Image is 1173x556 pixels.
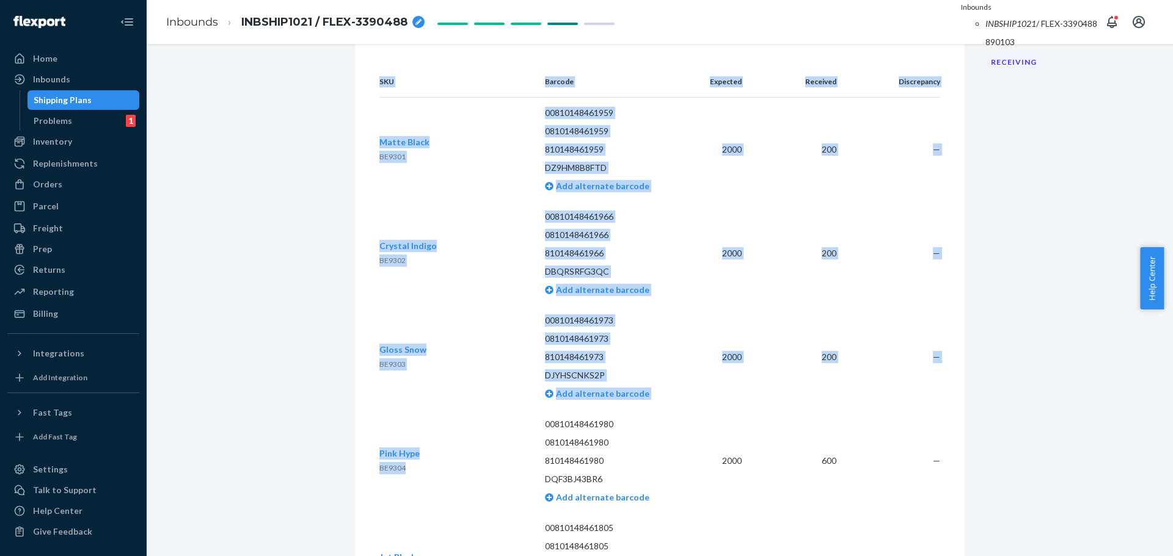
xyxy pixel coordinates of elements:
p: 00810148461805 [545,522,681,534]
a: Add alternate barcode [545,284,649,295]
div: Receiving [985,54,1042,70]
button: Crystal Indigo [379,240,437,252]
p: 810148461959 [545,143,681,156]
button: Close Navigation [115,10,139,34]
td: 2000 [690,97,751,201]
a: Inbounds [166,15,218,29]
div: Help Center [33,505,82,517]
button: Pink Hype [379,447,420,460]
span: Matte Black [379,137,429,147]
div: Billing [33,308,58,320]
a: Shipping Plans [27,90,140,110]
button: Help Center [1140,247,1164,309]
td: 2000 [690,305,751,409]
span: Crystal Indigo [379,240,437,251]
div: Talk to Support [33,484,97,496]
button: Gloss Snow [379,344,426,356]
a: Help Center [7,501,139,521]
td: 200 [751,201,846,305]
button: Integrations [7,344,139,363]
span: BE9301 [379,152,406,161]
a: Inbounds [7,70,139,89]
a: Add Integration [7,368,139,388]
span: Pink Hype [379,448,420,458]
div: Replenishments [33,157,98,170]
a: Billing [7,304,139,323]
p: 00810148461966 [545,211,681,223]
td: 2000 [690,201,751,305]
em: INBSHIP1021 [985,18,1036,29]
td: 2000 [690,409,751,513]
ol: breadcrumbs [156,4,434,40]
td: 600 [751,409,846,513]
div: Inventory [33,135,72,148]
th: Discrepancy [846,67,940,98]
p: 890103 [985,36,1097,48]
span: — [933,144,940,154]
span: Add alternate barcode [554,181,649,191]
p: 0810148461805 [545,540,681,552]
div: Inbounds [33,73,70,85]
div: Settings [33,463,68,475]
p: 0810148461980 [545,436,681,449]
span: Add alternate barcode [554,284,649,295]
p: 810148461966 [545,247,681,259]
a: Returns [7,260,139,280]
span: Add alternate barcode [554,492,649,502]
div: Home [33,52,57,65]
span: BE9303 [379,359,406,369]
p: 00810148461973 [545,314,681,327]
th: Expected [690,67,751,98]
td: 200 [751,97,846,201]
button: Matte Black [379,136,429,148]
button: Open account menu [1127,10,1151,34]
span: INBSHIP1021 / FLEX-3390488 [241,15,407,31]
div: Reporting [33,286,74,298]
a: Settings [7,460,139,479]
th: Received [751,67,846,98]
p: 810148461980 [545,455,681,467]
span: BE9304 [379,463,406,472]
div: Give Feedback [33,525,92,538]
div: Returns [33,264,65,276]
p: 810148461973 [545,351,681,363]
p: 00810148461980 [545,418,681,430]
p: / FLEX-3390488 [985,18,1097,30]
p: DJYHSCNKS2P [545,369,681,381]
a: Parcel [7,197,139,216]
a: Reporting [7,282,139,301]
button: Fast Tags [7,403,139,422]
a: Home [7,49,139,68]
span: Gloss Snow [379,344,426,355]
a: Prep [7,239,139,259]
p: 00810148461959 [545,107,681,119]
div: Freight [33,222,63,234]
div: Fast Tags [33,406,72,419]
p: 0810148461973 [545,333,681,345]
a: Add alternate barcode [545,388,649,399]
a: Inventory [7,132,139,151]
span: BE9302 [379,256,406,265]
div: Prep [33,243,52,255]
a: Replenishments [7,154,139,173]
a: Problems1 [27,111,140,131]
p: 0810148461959 [545,125,681,137]
p: DBQRSRFG3QC [545,265,681,278]
a: Add alternate barcode [545,492,649,502]
span: — [933,352,940,362]
p: 0810148461966 [545,229,681,241]
div: Parcel [33,200,59,212]
th: Barcode [535,67,691,98]
div: Integrations [33,347,84,359]
div: Add Fast Tag [33,431,77,442]
div: 1 [126,115,136,127]
button: Talk to Support [7,480,139,500]
h6: Inbounds [961,3,1097,11]
span: Support [24,9,68,20]
div: Shipping Plans [34,94,92,106]
div: Orders [33,178,62,190]
div: Problems [34,115,72,127]
span: Add alternate barcode [554,388,649,399]
td: 200 [751,305,846,409]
